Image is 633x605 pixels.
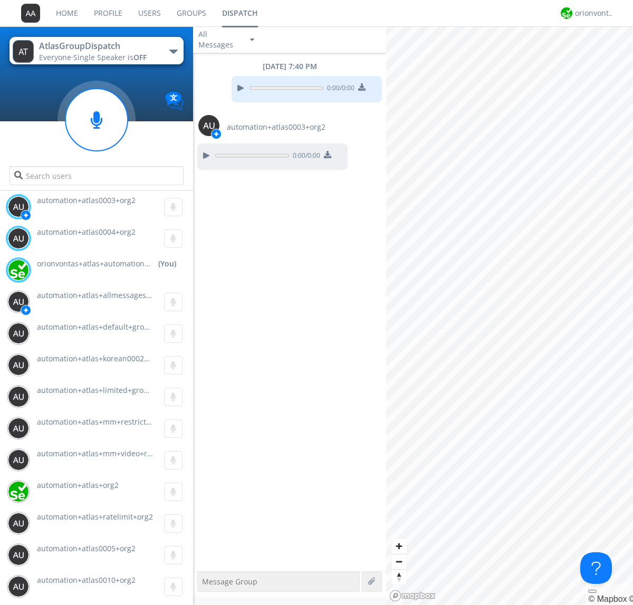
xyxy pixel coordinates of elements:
[358,83,366,91] img: download media button
[37,385,177,395] span: automation+atlas+limited+groups+org2
[8,386,29,407] img: 373638.png
[8,576,29,597] img: 373638.png
[575,8,615,18] div: orionvontas+atlas+automation+org2
[193,61,386,72] div: [DATE] 7:40 PM
[227,122,325,132] span: automation+atlas0003+org2
[37,195,136,205] span: automation+atlas0003+org2
[389,590,436,602] a: Mapbox logo
[37,353,164,363] span: automation+atlas+korean0002+org2
[37,258,153,269] span: orionvontas+atlas+automation+org2
[8,228,29,249] img: 373638.png
[8,544,29,565] img: 373638.png
[580,552,612,584] iframe: Toggle Customer Support
[8,291,29,312] img: 373638.png
[37,480,119,490] span: automation+atlas+org2
[9,37,183,64] button: AtlasGroupDispatchEveryone·Single Speaker isOFF
[21,4,40,23] img: 373638.png
[37,417,175,427] span: automation+atlas+mm+restricted+org2
[561,7,572,19] img: 29d36aed6fa347d5a1537e7736e6aa13
[8,481,29,502] img: 416df68e558d44378204aed28a8ce244
[391,569,407,584] button: Reset bearing to north
[133,52,147,62] span: OFF
[37,290,185,300] span: automation+atlas+allmessages+org2+new
[198,115,219,136] img: 373638.png
[588,590,597,593] button: Toggle attribution
[37,322,174,332] span: automation+atlas+default+group+org2
[588,594,627,603] a: Mapbox
[391,554,407,569] span: Zoom out
[37,227,136,237] span: automation+atlas0004+org2
[198,29,241,50] div: All Messages
[8,196,29,217] img: 373638.png
[391,539,407,554] button: Zoom in
[37,448,198,458] span: automation+atlas+mm+video+restricted+org2
[250,39,254,41] img: caret-down-sm.svg
[324,151,331,158] img: download media button
[8,354,29,376] img: 373638.png
[391,554,407,569] button: Zoom out
[37,575,136,585] span: automation+atlas0010+org2
[8,449,29,470] img: 373638.png
[8,260,29,281] img: 29d36aed6fa347d5a1537e7736e6aa13
[73,52,147,62] span: Single Speaker is
[165,92,184,110] img: Translation enabled
[13,40,34,63] img: 373638.png
[8,323,29,344] img: 373638.png
[8,513,29,534] img: 373638.png
[289,151,320,162] span: 0:00 / 0:00
[37,512,153,522] span: automation+atlas+ratelimit+org2
[39,52,158,63] div: Everyone ·
[9,166,183,185] input: Search users
[8,418,29,439] img: 373638.png
[39,40,158,52] div: AtlasGroupDispatch
[158,258,176,269] div: (You)
[323,83,354,95] span: 0:00 / 0:00
[37,543,136,553] span: automation+atlas0005+org2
